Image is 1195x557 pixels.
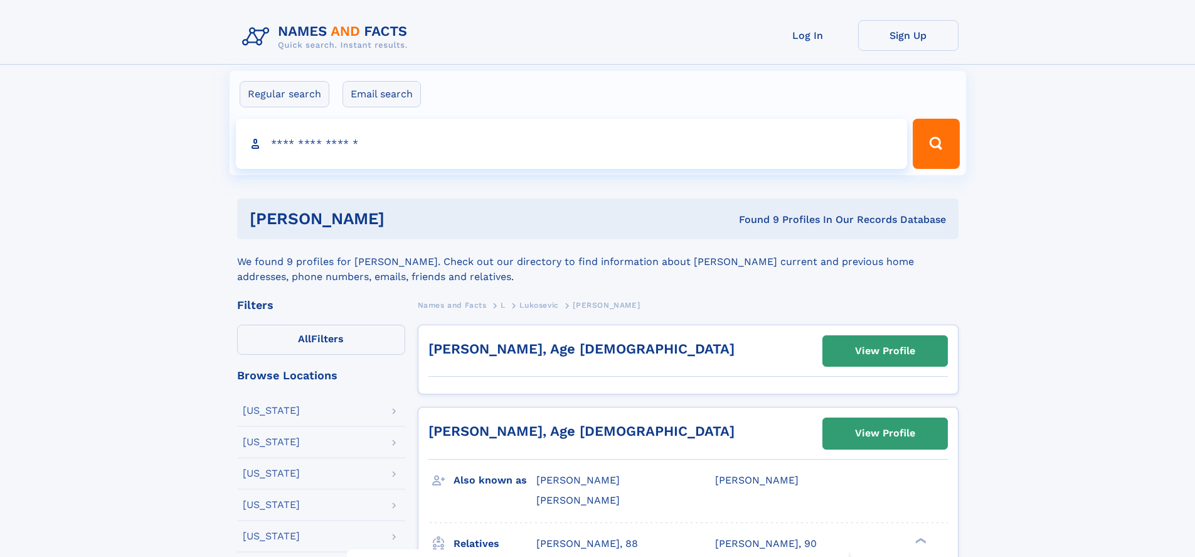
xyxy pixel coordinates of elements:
div: We found 9 profiles for [PERSON_NAME]. Check out our directory to find information about [PERSON_... [237,239,959,284]
div: Browse Locations [237,370,405,381]
a: L [501,297,506,313]
h3: Also known as [454,470,536,491]
span: All [298,333,311,345]
label: Regular search [240,81,329,107]
a: Sign Up [858,20,959,51]
div: [US_STATE] [243,437,300,447]
h1: [PERSON_NAME] [250,211,562,227]
div: View Profile [855,419,915,448]
a: View Profile [823,336,947,366]
div: [US_STATE] [243,531,300,541]
span: [PERSON_NAME] [536,494,620,506]
span: Lukosevic [519,301,558,310]
a: [PERSON_NAME], 90 [715,537,817,551]
a: [PERSON_NAME], 88 [536,537,638,551]
a: Log In [758,20,858,51]
input: search input [236,119,908,169]
div: Filters [237,300,405,311]
button: Search Button [913,119,959,169]
label: Filters [237,325,405,355]
a: [PERSON_NAME], Age [DEMOGRAPHIC_DATA] [428,423,735,439]
a: [PERSON_NAME], Age [DEMOGRAPHIC_DATA] [428,341,735,357]
div: View Profile [855,337,915,365]
div: ❯ [912,536,927,544]
div: Found 9 Profiles In Our Records Database [561,213,946,227]
span: L [501,301,506,310]
span: [PERSON_NAME] [715,474,799,486]
a: Lukosevic [519,297,558,313]
h3: Relatives [454,533,536,554]
a: Names and Facts [418,297,487,313]
div: [US_STATE] [243,500,300,510]
label: Email search [343,81,421,107]
img: Logo Names and Facts [237,20,418,54]
a: View Profile [823,418,947,448]
span: [PERSON_NAME] [573,301,640,310]
div: [US_STATE] [243,406,300,416]
div: [US_STATE] [243,468,300,479]
span: [PERSON_NAME] [536,474,620,486]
